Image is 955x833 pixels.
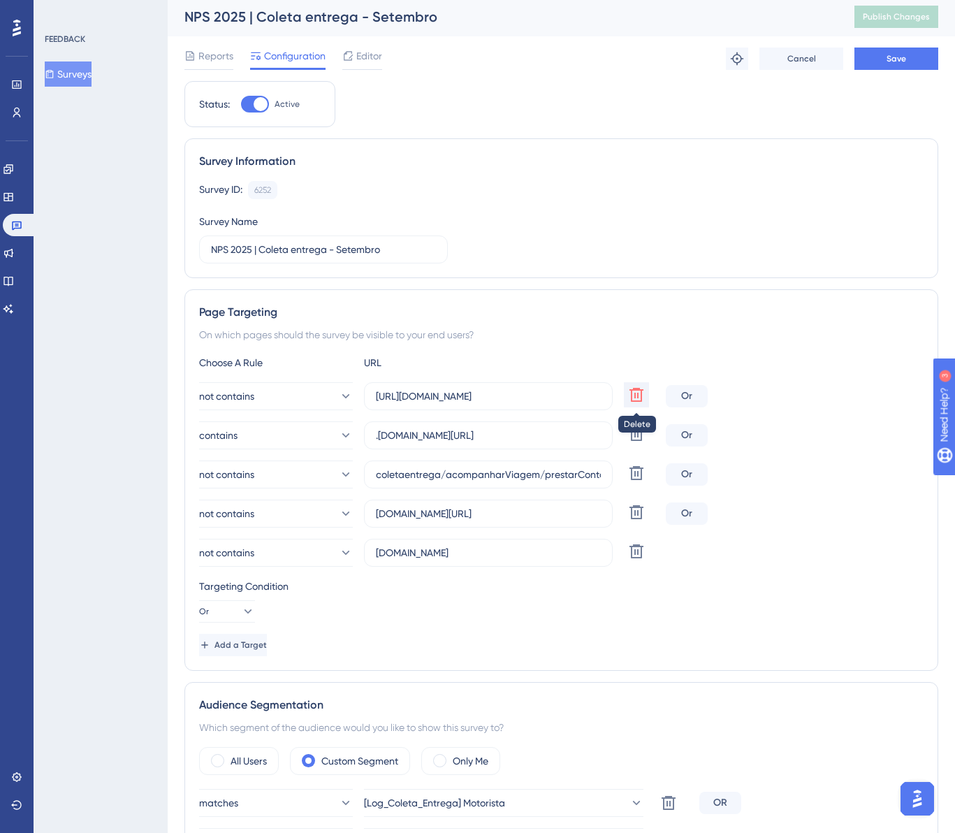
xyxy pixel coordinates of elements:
[887,53,906,64] span: Save
[199,634,267,656] button: Add a Target
[199,461,353,488] button: not contains
[376,506,601,521] input: yourwebsite.com/path
[199,213,258,230] div: Survey Name
[199,544,254,561] span: not contains
[199,578,924,595] div: Targeting Condition
[199,354,353,371] div: Choose A Rule
[364,795,505,811] span: [Log_Coleta_Entrega] Motorista
[199,606,209,617] span: Or
[199,388,254,405] span: not contains
[787,53,816,64] span: Cancel
[699,792,741,814] div: OR
[376,467,601,482] input: yourwebsite.com/path
[254,184,271,196] div: 6252
[666,385,708,407] div: Or
[97,7,101,18] div: 3
[199,427,238,444] span: contains
[198,48,233,64] span: Reports
[199,719,924,736] div: Which segment of the audience would you like to show this survey to?
[275,99,300,110] span: Active
[45,34,85,45] div: FEEDBACK
[199,500,353,528] button: not contains
[666,424,708,447] div: Or
[199,505,254,522] span: not contains
[854,6,938,28] button: Publish Changes
[199,466,254,483] span: not contains
[376,389,601,404] input: yourwebsite.com/path
[896,778,938,820] iframe: UserGuiding AI Assistant Launcher
[364,354,518,371] div: URL
[199,96,230,113] div: Status:
[376,545,601,560] input: yourwebsite.com/path
[199,181,242,199] div: Survey ID:
[321,753,398,769] label: Custom Segment
[199,795,238,811] span: matches
[199,789,353,817] button: matches
[199,326,924,343] div: On which pages should the survey be visible to your end users?
[199,421,353,449] button: contains
[214,639,267,651] span: Add a Target
[231,753,267,769] label: All Users
[376,428,601,443] input: yourwebsite.com/path
[364,789,643,817] button: [Log_Coleta_Entrega] Motorista
[356,48,382,64] span: Editor
[199,539,353,567] button: not contains
[666,463,708,486] div: Or
[759,48,843,70] button: Cancel
[45,61,92,87] button: Surveys
[199,304,924,321] div: Page Targeting
[199,600,255,623] button: Or
[854,48,938,70] button: Save
[199,153,924,170] div: Survey Information
[199,382,353,410] button: not contains
[199,697,924,714] div: Audience Segmentation
[211,242,436,257] input: Type your Survey name
[666,502,708,525] div: Or
[33,3,87,20] span: Need Help?
[184,7,819,27] div: NPS 2025 | Coleta entrega - Setembro
[863,11,930,22] span: Publish Changes
[264,48,326,64] span: Configuration
[453,753,488,769] label: Only Me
